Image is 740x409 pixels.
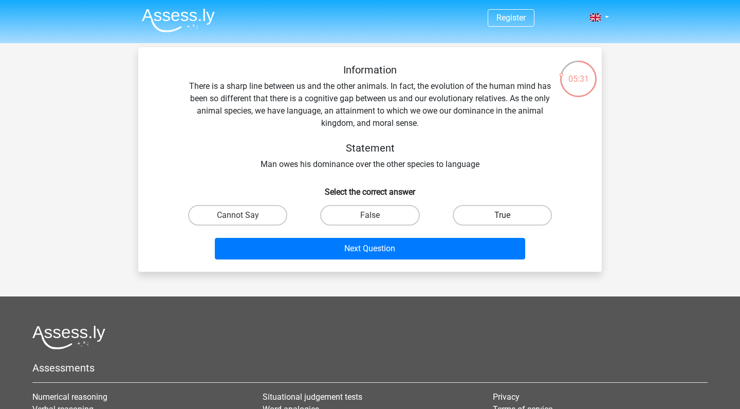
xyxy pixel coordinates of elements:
img: Assessly logo [32,325,105,349]
img: Assessly [142,8,215,32]
a: Privacy [493,392,520,402]
h5: Assessments [32,362,708,374]
label: Cannot Say [188,205,287,226]
a: Numerical reasoning [32,392,107,402]
div: 05:31 [559,60,598,85]
div: There is a sharp line between us and the other animals. In fact, the evolution of the human mind ... [155,64,585,171]
h6: Select the correct answer [155,179,585,197]
label: False [320,205,419,226]
label: True [453,205,552,226]
h5: Statement [188,142,552,154]
a: Register [496,13,526,23]
button: Next Question [215,238,526,259]
h5: Information [188,64,552,76]
a: Situational judgement tests [263,392,362,402]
